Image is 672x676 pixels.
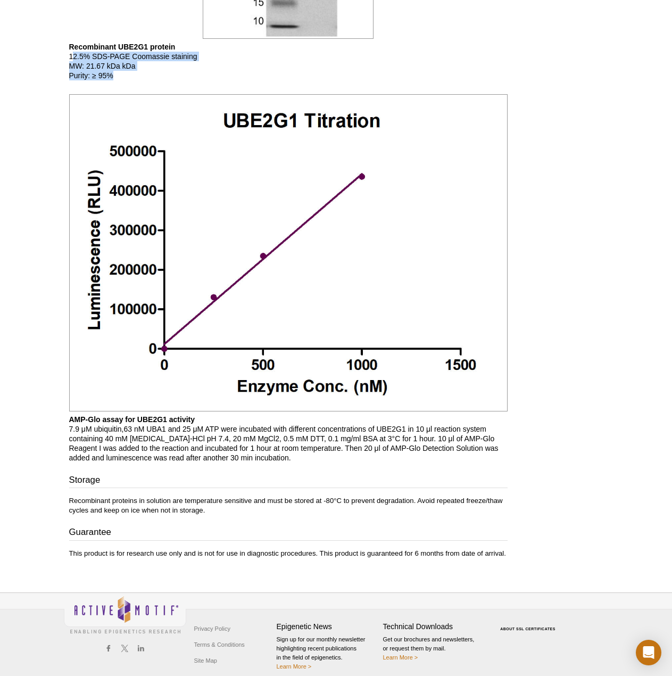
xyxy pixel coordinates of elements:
[64,593,186,636] img: Active Motif,
[277,635,378,671] p: Sign up for our monthly newsletter highlighting recent publications in the field of epigenetics.
[69,42,508,80] p: 12.5% SDS-PAGE Coomassie staining MW: 21.67 kDa kDa Purity: ≥ 95%
[383,622,484,631] h4: Technical Downloads
[192,621,233,637] a: Privacy Policy
[69,43,176,51] b: Recombinant UBE2G1 protein
[277,663,312,670] a: Learn More >
[69,415,508,463] p: 7.9 μM ubiquitin,63 nM UBA1 and 25 μM ATP were incubated with different concentrations of UBE2G1 ...
[490,612,569,635] table: Click to Verify - This site chose Symantec SSL for secure e-commerce and confidential communicati...
[69,526,508,541] h3: Guarantee
[500,627,555,631] a: ABOUT SSL CERTIFICATES
[383,654,418,661] a: Learn More >
[192,637,247,653] a: Terms & Conditions
[69,549,508,558] p: This product is for research use only and is not for use in diagnostic procedures. This product i...
[277,622,378,631] h4: Epigenetic News
[69,415,195,424] b: AMP-Glo assay for UBE2G1 activity
[69,496,508,515] p: Recombinant proteins in solution are temperature sensitive and must be stored at -80°C to prevent...
[69,94,508,411] img: Recombinant UBE2G1 Activity Assay
[192,653,220,669] a: Site Map
[636,640,661,665] div: Open Intercom Messenger
[69,474,508,489] h3: Storage
[383,635,484,662] p: Get our brochures and newsletters, or request them by mail.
